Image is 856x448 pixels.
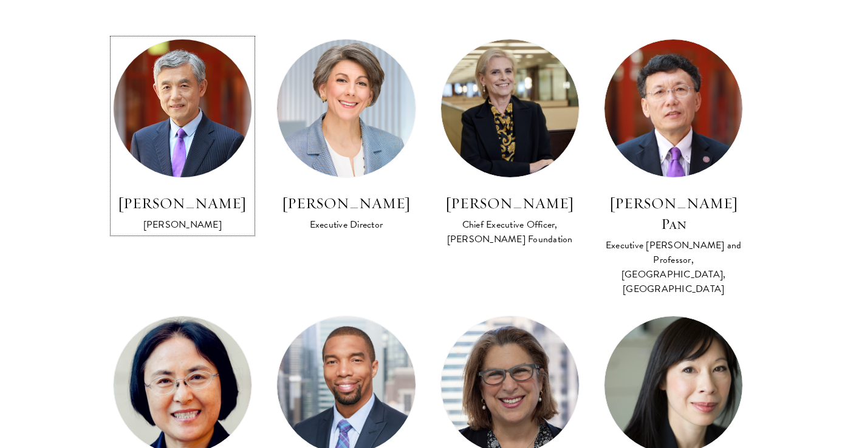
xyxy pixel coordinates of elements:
h3: [PERSON_NAME] [276,193,416,214]
h3: [PERSON_NAME] Pan [604,193,743,234]
div: Executive Director [276,217,416,232]
a: [PERSON_NAME] Pan Executive [PERSON_NAME] and Professor, [GEOGRAPHIC_DATA], [GEOGRAPHIC_DATA] [604,39,743,297]
a: [PERSON_NAME] [PERSON_NAME] [113,39,252,233]
a: [PERSON_NAME] Chief Executive Officer, [PERSON_NAME] Foundation [440,39,580,248]
div: Chief Executive Officer, [PERSON_NAME] Foundation [440,217,580,246]
div: Executive [PERSON_NAME] and Professor, [GEOGRAPHIC_DATA], [GEOGRAPHIC_DATA] [604,238,743,296]
h3: [PERSON_NAME] [440,193,580,214]
div: [PERSON_NAME] [113,217,252,232]
a: [PERSON_NAME] Executive Director [276,39,416,233]
h3: [PERSON_NAME] [113,193,252,214]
